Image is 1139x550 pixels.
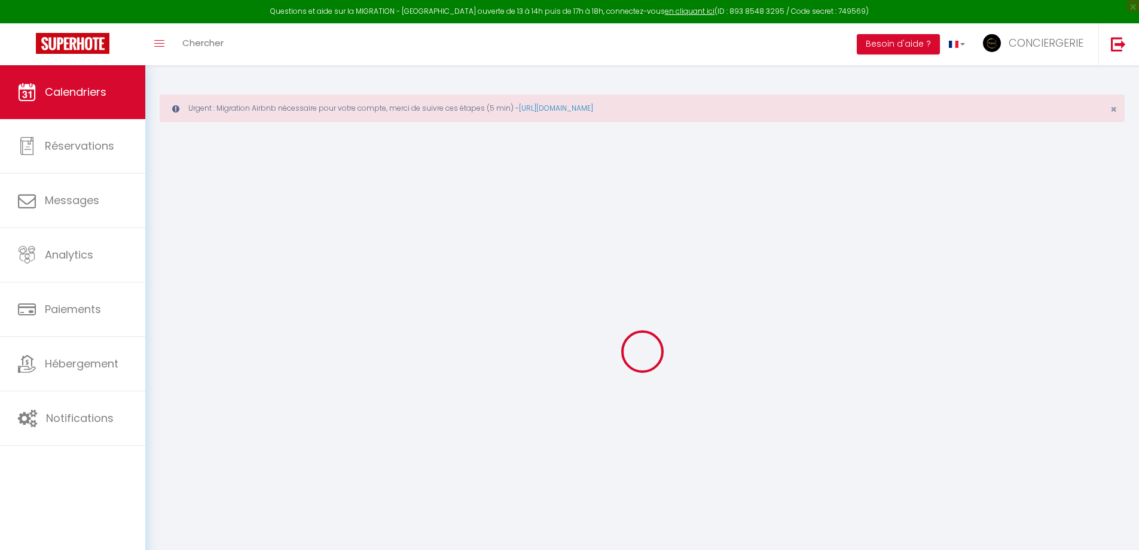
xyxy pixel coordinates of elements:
img: logout [1111,37,1126,51]
div: Urgent : Migration Airbnb nécessaire pour votre compte, merci de suivre ces étapes (5 min) - [160,95,1125,122]
button: Besoin d'aide ? [857,34,940,54]
span: CONCIERGERIE [1009,35,1083,50]
span: Analytics [45,247,93,262]
img: Super Booking [36,33,109,54]
span: Calendriers [45,84,106,99]
span: Paiements [45,302,101,317]
span: Messages [45,193,99,208]
span: Chercher [182,37,224,49]
iframe: LiveChat chat widget [1089,500,1139,550]
a: en cliquant ici [665,6,714,16]
a: ... CONCIERGERIE [974,23,1098,65]
span: Hébergement [45,356,118,371]
span: Notifications [46,411,114,426]
img: ... [983,34,1001,52]
a: Chercher [173,23,233,65]
a: [URL][DOMAIN_NAME] [519,103,593,113]
button: Close [1110,104,1117,115]
span: × [1110,102,1117,117]
span: Réservations [45,138,114,153]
